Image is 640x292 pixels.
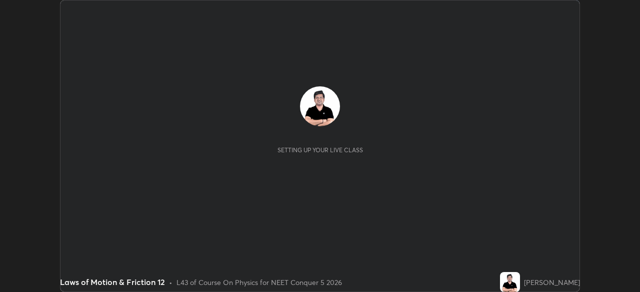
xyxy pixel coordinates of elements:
div: • [169,277,172,288]
img: 7ad8e9556d334b399f8606cf9d83f348.jpg [500,272,520,292]
img: 7ad8e9556d334b399f8606cf9d83f348.jpg [300,86,340,126]
div: Laws of Motion & Friction 12 [60,276,165,288]
div: L43 of Course On Physics for NEET Conquer 5 2026 [176,277,342,288]
div: Setting up your live class [277,146,363,154]
div: [PERSON_NAME] [524,277,580,288]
